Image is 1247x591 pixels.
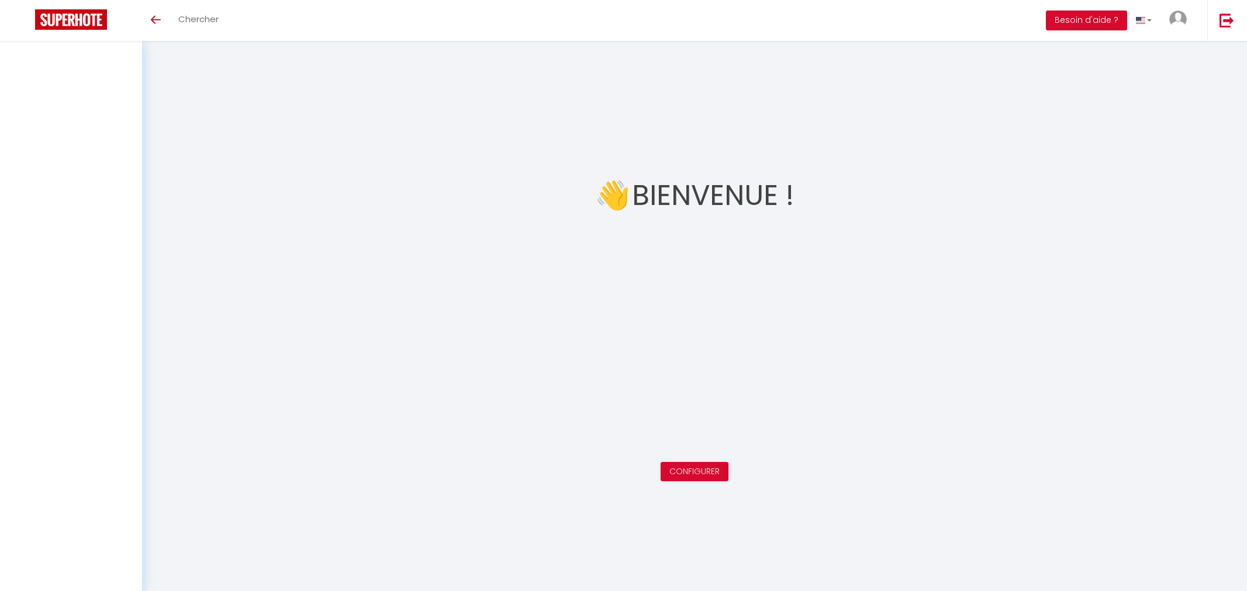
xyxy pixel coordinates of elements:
span: 👋 [595,173,630,217]
img: logout [1220,13,1234,27]
span: Chercher [178,13,219,25]
button: Configurer [661,462,728,482]
img: ... [1169,11,1187,28]
h1: Bienvenue ! [632,161,794,231]
button: Besoin d'aide ? [1046,11,1127,30]
iframe: welcome-outil.mov [507,231,882,441]
a: Configurer [669,465,720,477]
img: Super Booking [35,9,107,30]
